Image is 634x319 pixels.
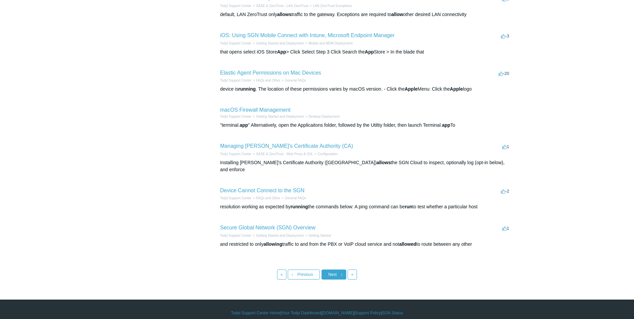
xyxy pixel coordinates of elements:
[499,71,509,76] span: -20
[220,114,252,119] li: Todyl Support Center
[220,196,252,201] li: Todyl Support Center
[220,3,252,8] li: Todyl Support Center
[251,41,304,46] li: Getting Started and Deployment
[220,70,321,76] a: Elastic Agent Permissions on Mac Devices
[288,270,320,280] a: Previous
[220,41,252,45] a: Todyl Support Center
[399,241,416,247] em: allowed
[290,204,308,209] em: running
[220,86,511,93] div: device is . The location of these permissions varies by macOS version. - Click the Menu: Click th...
[220,107,291,113] a: macOS Firewall Management
[313,151,338,156] li: Configuration
[220,32,395,38] a: iOS: Using SGN Mobile Connect with Intune, Microsoft Endpoint Manager
[251,78,280,83] li: FAQs and Other
[355,310,381,316] a: Support Policy
[256,4,308,8] a: SASE & ZeroTrust - LAN ZeroTrust
[220,233,252,238] li: Todyl Support Center
[220,196,252,200] a: Todyl Support Center
[256,115,304,118] a: Getting Started and Deployment
[377,160,391,165] em: allows
[220,143,353,149] a: Managing [PERSON_NAME]'s Certificate Authority (CA)
[365,49,374,55] em: App
[285,79,306,82] a: General FAQs
[280,196,306,201] li: General FAQs
[238,86,256,92] em: running
[405,204,412,209] em: run
[220,115,252,118] a: Todyl Support Center
[256,41,304,45] a: Getting Started and Deployment
[308,41,353,45] a: Mobile and MDM Deployment
[220,11,511,18] div: default, LAN ZeroTrust only traffic to the gateway. Exceptions are required to other desired LAN ...
[220,122,511,129] div: "terminal. " Alternatively, open the Applicaitons folder, followed by the Utiltiy folder, then la...
[322,310,354,316] a: [DOMAIN_NAME]
[308,3,352,8] li: LAN ZeroTrust Exceptions
[256,152,313,156] a: SASE & ZeroTrust - Web Proxy & SSL
[256,196,280,200] a: FAQs and Other
[220,159,511,173] div: Installing [PERSON_NAME]'s Certificate Authority ([GEOGRAPHIC_DATA]) the SGN Cloud to inspect, op...
[220,225,315,230] a: Secure Global Network (SGN) Overview
[251,3,308,8] li: SASE & ZeroTrust - LAN ZeroTrust
[220,79,252,82] a: Todyl Support Center
[220,188,305,193] a: Device Cannot Connect to the SGN
[329,272,337,277] span: Next
[240,122,248,128] em: app
[322,270,346,280] a: Next
[220,151,252,156] li: Todyl Support Center
[280,78,306,83] li: General FAQs
[391,12,403,17] em: allow
[405,86,418,92] em: Apple
[304,233,331,238] li: Getting Started
[502,226,509,231] span: 1
[318,152,338,156] a: Configuration
[263,241,282,247] em: allowing
[281,310,321,316] a: Your Todyl Dashboard
[442,122,450,128] em: app
[231,310,280,316] a: Todyl Support Center Home
[251,114,304,119] li: Getting Started and Deployment
[256,79,280,82] a: FAQs and Other
[277,12,291,17] em: allows
[281,272,283,277] span: «
[291,272,293,277] span: ‹
[256,234,304,237] a: Getting Started and Deployment
[308,234,331,237] a: Getting Started
[277,49,286,55] em: App
[220,203,511,210] div: resolution working as expected by the commands below: A ping command can be to test whether a par...
[351,272,354,277] span: »
[285,196,306,200] a: General FAQs
[220,48,511,56] div: that opens select iOS Store > Click Select Step 3 Click Search the Store > In the blade that
[251,233,304,238] li: Getting Started and Deployment
[308,115,340,118] a: Desktop Deployment
[220,241,511,248] div: and restricted to only traffic to and from the PBX or VoIP cloud service and not to route between...
[501,189,509,194] span: -2
[304,41,353,46] li: Mobile and MDM Deployment
[220,4,252,8] a: Todyl Support Center
[123,310,511,316] div: | | | |
[502,144,509,149] span: 1
[297,272,313,277] span: Previous
[341,272,343,277] span: ›
[304,114,340,119] li: Desktop Deployment
[313,4,352,8] a: LAN ZeroTrust Exceptions
[251,196,280,201] li: FAQs and Other
[382,310,403,316] a: SGN Status
[220,234,252,237] a: Todyl Support Center
[220,41,252,46] li: Todyl Support Center
[220,152,252,156] a: Todyl Support Center
[450,86,463,92] em: Apple
[220,78,252,83] li: Todyl Support Center
[501,33,509,38] span: -3
[251,151,313,156] li: SASE & ZeroTrust - Web Proxy & SSL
